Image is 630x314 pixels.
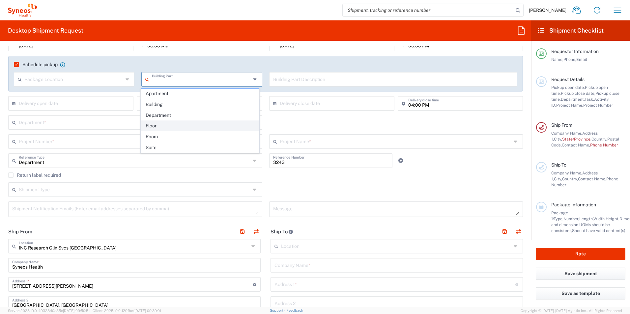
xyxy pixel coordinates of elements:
span: Number, [563,216,579,221]
span: Contact Name, [578,176,606,181]
span: [DATE] 09:39:01 [134,309,161,313]
span: Building [141,99,259,110]
span: Room [141,132,259,142]
span: Company Name, [551,170,582,175]
span: Pickup open date, [551,85,585,90]
span: Should have valid content(s) [572,228,625,233]
span: Phone, [563,57,576,62]
span: Project Name, [556,103,583,108]
span: Apartment [141,89,259,99]
span: Copyright © [DATE]-[DATE] Agistix Inc., All Rights Reserved [521,308,622,314]
span: Server: 2025.19.0-49328d0a35e [8,309,90,313]
input: Shipment, tracking or reference number [343,4,513,16]
span: Ship To [551,162,566,168]
span: Request Details [551,77,585,82]
h2: Shipment Checklist [537,27,604,35]
label: Return label required [8,172,61,178]
span: Country, [591,137,607,142]
span: Project Number [583,103,613,108]
span: Package 1: [551,210,568,221]
h2: Ship From [8,228,32,235]
span: Phone Number [590,143,618,147]
span: [DATE] 09:50:51 [63,309,90,313]
a: Feedback [286,308,303,312]
span: Requester Information [551,49,599,54]
span: [PERSON_NAME] [529,7,566,13]
span: State/Province, [562,137,591,142]
a: Support [270,308,286,312]
span: Ship From [551,122,572,128]
button: Save shipment [536,268,625,280]
span: Client: 2025.19.0-129fbcf [93,309,161,313]
span: Name, [551,57,563,62]
span: City, [554,176,562,181]
span: City, [554,137,562,142]
span: Task, [585,97,594,102]
label: Schedule pickup [14,62,58,67]
button: Rate [536,248,625,260]
h2: Desktop Shipment Request [8,27,83,35]
span: Department [141,110,259,120]
span: Suite [141,143,259,153]
span: Department, [561,97,585,102]
span: Floor [141,121,259,131]
span: Height, [606,216,619,221]
span: Pickup close date, [561,91,595,96]
span: Company Name, [551,131,582,136]
span: Contact Name, [562,143,590,147]
span: Country, [562,176,578,181]
button: Save as template [536,287,625,300]
span: Email [576,57,587,62]
h2: Ship To [271,228,293,235]
span: Package Information [551,202,596,207]
span: Length, [579,216,593,221]
a: Add Reference [396,156,405,165]
span: Type, [554,216,563,221]
span: Width, [593,216,606,221]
